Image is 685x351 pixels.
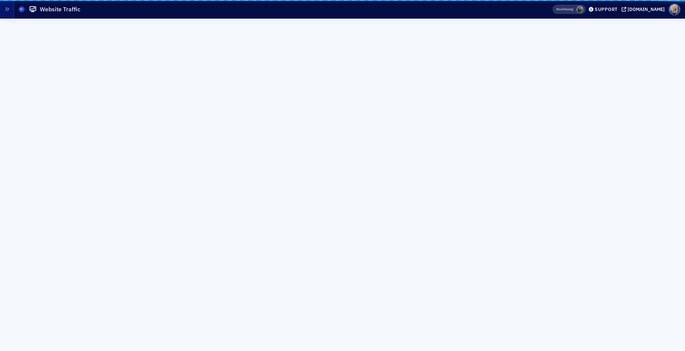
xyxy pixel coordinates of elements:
[556,7,573,12] span: Viewing
[576,6,583,13] span: Brenda Astorga
[622,7,667,12] button: [DOMAIN_NAME]
[669,4,680,15] span: Profile
[595,6,618,12] div: Support
[556,7,563,11] div: Also
[40,5,80,13] h1: Website Traffic
[628,6,665,12] div: [DOMAIN_NAME]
